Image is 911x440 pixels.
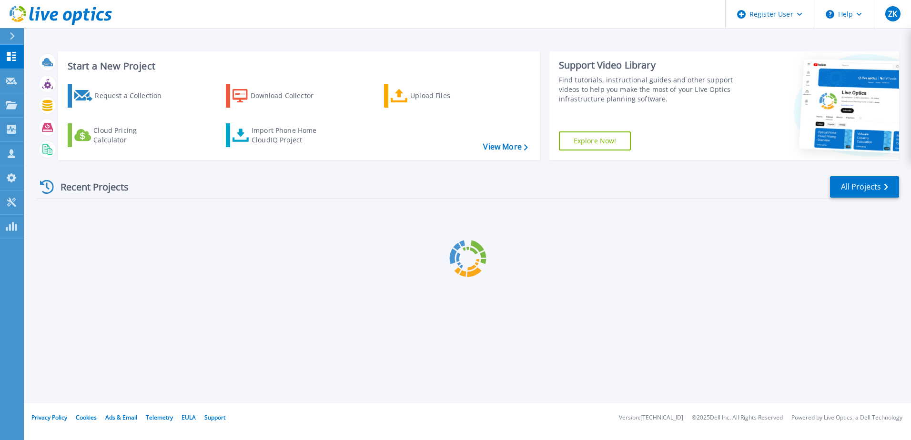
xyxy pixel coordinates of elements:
a: Cloud Pricing Calculator [68,123,174,147]
a: Ads & Email [105,413,137,421]
span: ZK [888,10,897,18]
div: Request a Collection [95,86,171,105]
li: Powered by Live Optics, a Dell Technology [791,415,902,421]
a: Request a Collection [68,84,174,108]
a: Upload Files [384,84,490,108]
a: Explore Now! [559,131,631,150]
a: View More [483,142,527,151]
a: Download Collector [226,84,332,108]
h3: Start a New Project [68,61,527,71]
a: EULA [182,413,196,421]
div: Recent Projects [37,175,142,199]
a: Cookies [76,413,97,421]
div: Import Phone Home CloudIQ Project [252,126,326,145]
div: Support Video Library [559,59,737,71]
a: Telemetry [146,413,173,421]
a: Privacy Policy [31,413,67,421]
div: Upload Files [410,86,486,105]
a: All Projects [830,176,899,198]
li: Version: [TECHNICAL_ID] [619,415,683,421]
a: Support [204,413,225,421]
div: Cloud Pricing Calculator [93,126,170,145]
li: © 2025 Dell Inc. All Rights Reserved [692,415,783,421]
div: Find tutorials, instructional guides and other support videos to help you make the most of your L... [559,75,737,104]
div: Download Collector [251,86,327,105]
